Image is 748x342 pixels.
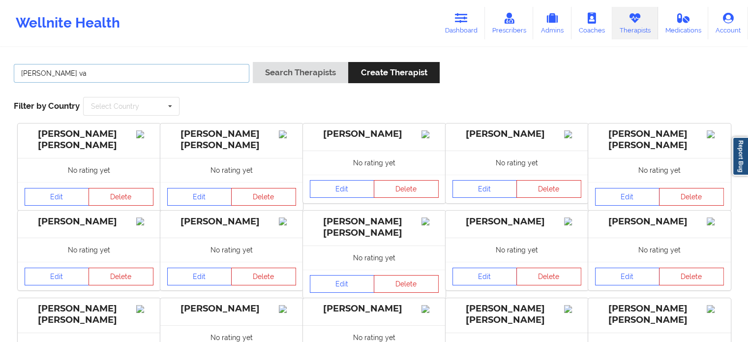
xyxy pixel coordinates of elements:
a: Admins [533,7,571,39]
a: Therapists [612,7,658,39]
div: No rating yet [446,151,588,175]
div: [PERSON_NAME] [PERSON_NAME] [167,128,296,151]
button: Delete [231,188,296,206]
div: No rating yet [303,246,446,270]
div: [PERSON_NAME] [PERSON_NAME] [310,216,439,239]
div: Select Country [91,103,139,110]
img: Image%2Fplaceholer-image.png [564,218,581,225]
span: Filter by Country [14,101,80,111]
a: Edit [452,180,517,198]
div: [PERSON_NAME] [310,303,439,314]
button: Delete [374,275,439,293]
div: [PERSON_NAME] [167,216,296,227]
a: Account [708,7,748,39]
div: [PERSON_NAME] [PERSON_NAME] [452,303,581,326]
img: Image%2Fplaceholer-image.png [421,218,439,225]
button: Delete [374,180,439,198]
a: Edit [167,268,232,285]
button: Delete [231,268,296,285]
button: Delete [89,268,153,285]
a: Edit [310,275,375,293]
div: No rating yet [18,238,160,262]
img: Image%2Fplaceholer-image.png [707,305,724,313]
img: Image%2Fplaceholer-image.png [564,305,581,313]
button: Delete [516,268,581,285]
div: [PERSON_NAME] [167,303,296,314]
a: Prescribers [485,7,534,39]
a: Report Bug [732,137,748,176]
a: Edit [25,268,90,285]
img: Image%2Fplaceholer-image.png [421,130,439,138]
a: Edit [310,180,375,198]
img: Image%2Fplaceholer-image.png [279,305,296,313]
div: [PERSON_NAME] [PERSON_NAME] [25,128,153,151]
div: No rating yet [18,158,160,182]
img: Image%2Fplaceholer-image.png [707,218,724,225]
button: Create Therapist [348,62,439,83]
div: [PERSON_NAME] [452,128,581,140]
div: No rating yet [588,158,731,182]
button: Search Therapists [253,62,348,83]
img: Image%2Fplaceholer-image.png [136,218,153,225]
div: [PERSON_NAME] [PERSON_NAME] [595,128,724,151]
div: No rating yet [160,238,303,262]
a: Edit [595,188,660,206]
img: Image%2Fplaceholer-image.png [421,305,439,313]
a: Edit [452,268,517,285]
button: Delete [659,268,724,285]
a: Edit [595,268,660,285]
div: [PERSON_NAME] [25,216,153,227]
img: Image%2Fplaceholer-image.png [136,305,153,313]
div: No rating yet [160,158,303,182]
a: Edit [25,188,90,206]
div: No rating yet [446,238,588,262]
a: Edit [167,188,232,206]
img: Image%2Fplaceholer-image.png [564,130,581,138]
button: Delete [659,188,724,206]
div: [PERSON_NAME] [452,216,581,227]
div: [PERSON_NAME] [595,216,724,227]
img: Image%2Fplaceholer-image.png [707,130,724,138]
div: [PERSON_NAME] [PERSON_NAME] [25,303,153,326]
a: Dashboard [438,7,485,39]
img: Image%2Fplaceholer-image.png [279,218,296,225]
div: [PERSON_NAME] [310,128,439,140]
a: Medications [658,7,709,39]
div: [PERSON_NAME] [PERSON_NAME] [595,303,724,326]
button: Delete [89,188,153,206]
a: Coaches [571,7,612,39]
div: No rating yet [588,238,731,262]
input: Search Keywords [14,64,249,83]
img: Image%2Fplaceholer-image.png [136,130,153,138]
img: Image%2Fplaceholer-image.png [279,130,296,138]
div: No rating yet [303,151,446,175]
button: Delete [516,180,581,198]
